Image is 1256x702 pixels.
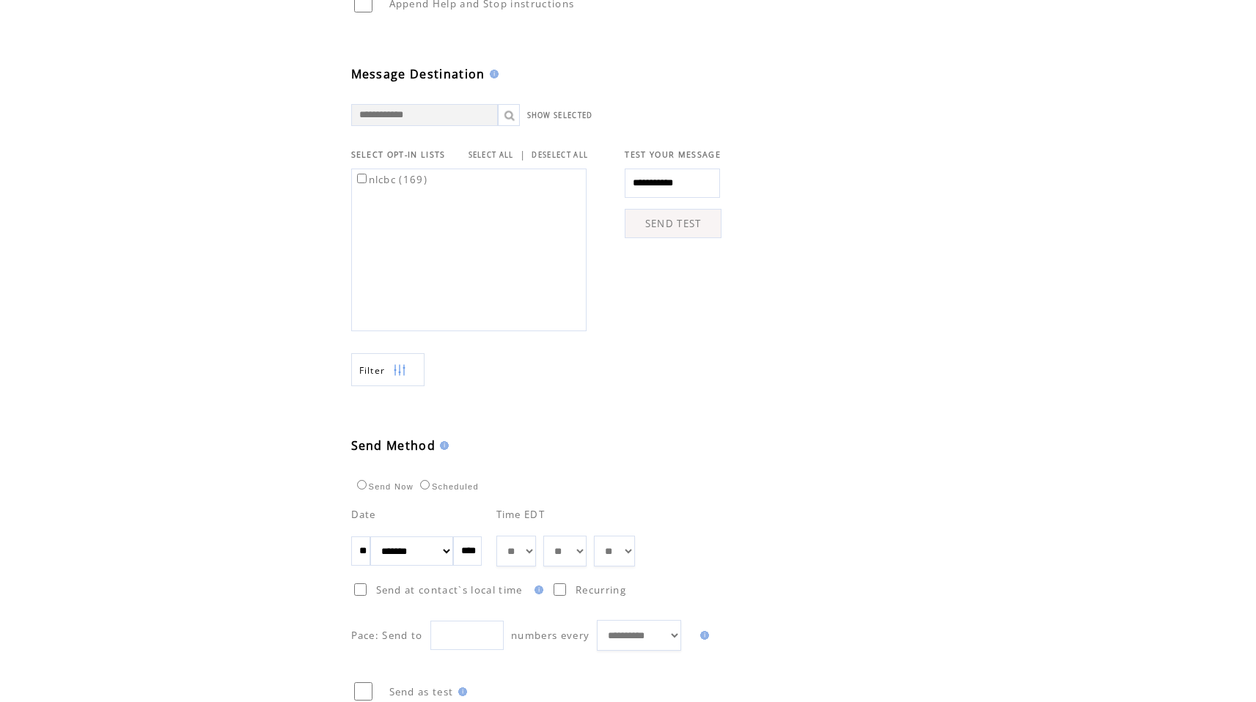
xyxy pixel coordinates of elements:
[527,111,593,120] a: SHOW SELECTED
[454,687,467,696] img: help.gif
[496,508,546,521] span: Time EDT
[353,482,414,491] label: Send Now
[511,629,590,642] span: numbers every
[359,364,386,377] span: Show filters
[469,150,514,160] a: SELECT ALL
[393,354,406,387] img: filters.png
[416,482,479,491] label: Scheduled
[351,66,485,82] span: Message Destination
[532,150,588,160] a: DESELECT ALL
[351,149,446,160] span: SELECT OPT-IN LISTS
[351,437,436,454] span: Send Method
[576,583,626,596] span: Recurring
[696,631,709,640] img: help.gif
[351,629,423,642] span: Pace: Send to
[376,583,523,596] span: Send at contact`s local time
[436,441,449,450] img: help.gif
[351,353,425,386] a: Filter
[357,174,367,183] input: nlcbc (169)
[520,148,526,161] span: |
[354,173,428,186] label: nlcbc (169)
[625,149,721,160] span: TEST YOUR MESSAGE
[625,209,721,238] a: SEND TEST
[485,70,499,78] img: help.gif
[389,685,454,698] span: Send as test
[530,585,543,594] img: help.gif
[420,480,430,489] input: Scheduled
[351,508,376,521] span: Date
[357,480,367,489] input: Send Now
